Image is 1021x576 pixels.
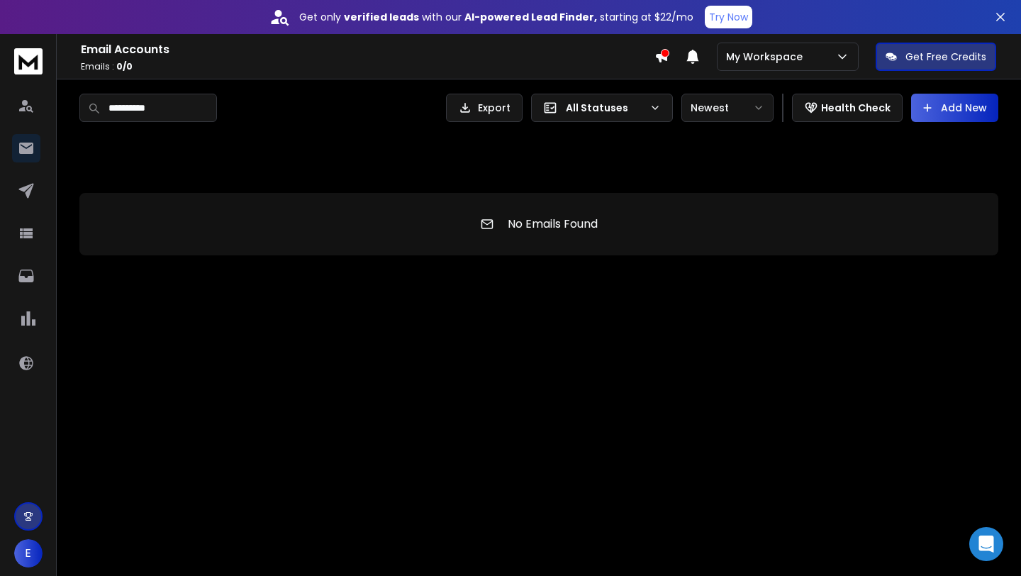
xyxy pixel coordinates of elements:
[969,527,1003,561] div: Open Intercom Messenger
[464,10,597,24] strong: AI-powered Lead Finder,
[116,60,133,72] span: 0 / 0
[446,94,523,122] button: Export
[566,101,644,115] p: All Statuses
[792,94,903,122] button: Health Check
[299,10,693,24] p: Get only with our starting at $22/mo
[508,216,598,233] p: No Emails Found
[709,10,748,24] p: Try Now
[821,101,891,115] p: Health Check
[681,94,774,122] button: Newest
[81,61,654,72] p: Emails :
[81,41,654,58] h1: Email Accounts
[876,43,996,71] button: Get Free Credits
[14,539,43,567] button: E
[344,10,419,24] strong: verified leads
[14,48,43,74] img: logo
[726,50,808,64] p: My Workspace
[705,6,752,28] button: Try Now
[905,50,986,64] p: Get Free Credits
[911,94,998,122] button: Add New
